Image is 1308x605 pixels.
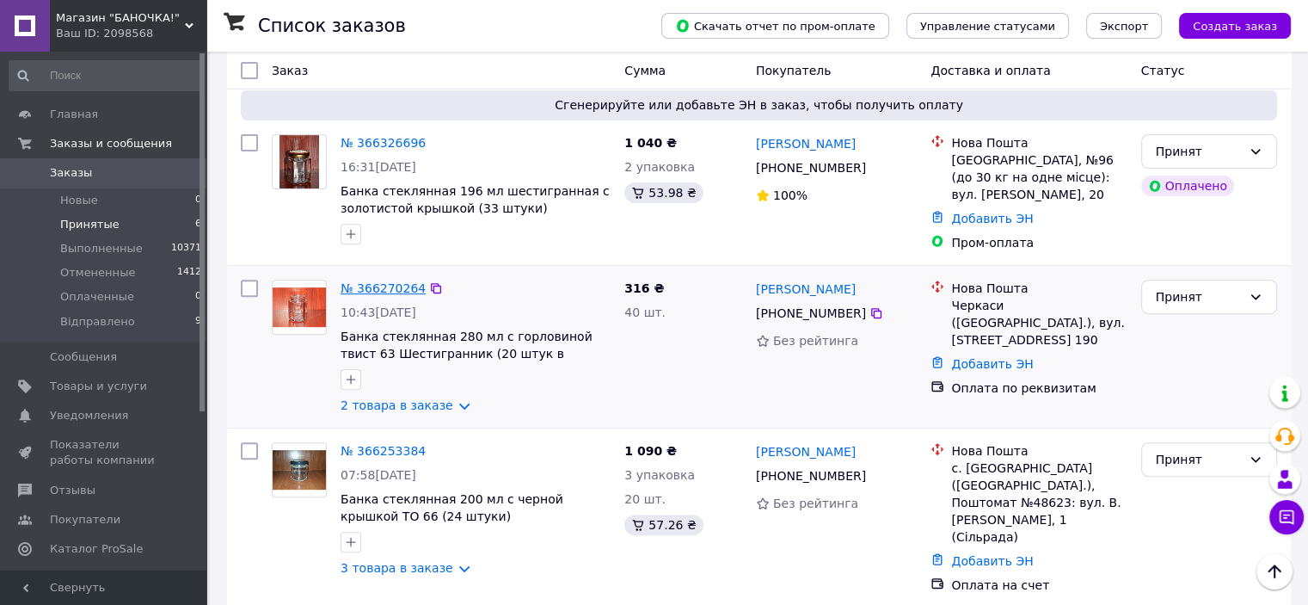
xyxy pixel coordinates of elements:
[50,437,159,468] span: Показатели работы компании
[1141,176,1234,196] div: Оплачено
[50,512,120,528] span: Покупатели
[50,379,147,394] span: Товары и услуги
[624,136,677,150] span: 1 040 ₴
[756,281,856,298] a: [PERSON_NAME]
[60,289,134,305] span: Оплаченные
[195,193,201,208] span: 0
[624,468,695,482] span: 3 упаковка
[56,10,185,26] span: Магазин "БАНОЧКА!"
[624,444,677,458] span: 1 090 ₴
[195,217,201,232] span: 6
[756,306,866,320] span: [PHONE_NUMBER]
[756,64,832,77] span: Покупатель
[951,357,1033,371] a: Добавить ЭН
[756,161,866,175] span: [PHONE_NUMBER]
[624,515,703,535] div: 57.26 ₴
[171,241,201,256] span: 10371
[1179,13,1291,39] button: Создать заказ
[50,165,92,181] span: Заказы
[50,483,95,498] span: Отзывы
[248,96,1270,114] span: Сгенерируйте или добавьте ЭН в заказ, чтобы получить оплату
[177,265,201,281] span: 1412
[624,281,664,295] span: 316 ₴
[675,18,875,34] span: Скачать отчет по пром-оплате
[1256,553,1293,590] button: Наверх
[9,60,203,91] input: Поиск
[773,334,858,348] span: Без рейтинга
[341,444,426,458] a: № 366253384
[341,492,563,523] a: Банка стеклянная 200 мл с черной крышкой ТО 66 (24 штуки)
[341,184,610,215] a: Банка стеклянная 196 мл шестигранная c золотистой крышкой (33 штуки)
[279,135,320,188] img: Фото товару
[272,64,308,77] span: Заказ
[272,134,327,189] a: Фото товару
[1156,287,1242,306] div: Принят
[951,151,1127,203] div: [GEOGRAPHIC_DATA], №96 (до 30 кг на одне місце): вул. [PERSON_NAME], 20
[341,281,426,295] a: № 366270264
[951,134,1127,151] div: Нова Пошта
[951,554,1033,568] a: Добавить ЭН
[1100,20,1148,33] span: Экспорт
[756,443,856,460] a: [PERSON_NAME]
[60,217,120,232] span: Принятые
[951,577,1127,594] div: Оплата на счет
[341,306,416,319] span: 10:43[DATE]
[60,314,135,330] span: Відправлено
[906,13,1069,39] button: Управление статусами
[272,442,327,497] a: Фото товару
[60,241,143,256] span: Выполненные
[951,280,1127,297] div: Нова Пошта
[341,136,426,150] a: № 366326696
[773,188,808,202] span: 100%
[624,64,666,77] span: Сумма
[273,287,326,328] img: Фото товару
[624,182,703,203] div: 53.98 ₴
[920,20,1055,33] span: Управление статусами
[624,492,666,506] span: 20 шт.
[341,330,593,378] a: Банка стеклянная 280 мл с горловиной твист 63 Шестигранник (20 штук в упаковке)
[951,297,1127,349] div: Черкаси ([GEOGRAPHIC_DATA].), вул. [STREET_ADDRESS] 190
[661,13,889,39] button: Скачать отчет по пром-оплате
[1162,18,1291,32] a: Создать заказ
[756,469,866,483] span: [PHONE_NUMBER]
[341,561,453,575] a: 3 товара в заказе
[50,541,143,557] span: Каталог ProSale
[50,107,98,122] span: Главная
[624,306,666,319] span: 40 шт.
[624,160,695,174] span: 2 упаковка
[1193,20,1277,33] span: Создать заказ
[951,460,1127,546] div: с. [GEOGRAPHIC_DATA] ([GEOGRAPHIC_DATA].), Поштомат №48623: вул. В. [PERSON_NAME], 1 (Сільрада)
[195,314,201,330] span: 9
[1269,500,1304,534] button: Чат с покупателем
[1141,64,1185,77] span: Статус
[50,136,172,151] span: Заказы и сообщения
[341,468,416,482] span: 07:58[DATE]
[341,398,453,412] a: 2 товара в заказе
[273,450,326,491] img: Фото товару
[60,265,135,281] span: Отмененные
[951,380,1127,397] div: Оплата по реквизитам
[756,135,856,152] a: [PERSON_NAME]
[951,212,1033,225] a: Добавить ЭН
[1156,142,1242,161] div: Принят
[60,193,98,208] span: Новые
[50,349,117,365] span: Сообщения
[773,497,858,510] span: Без рейтинга
[341,160,416,174] span: 16:31[DATE]
[1086,13,1162,39] button: Экспорт
[272,280,327,335] a: Фото товару
[56,26,206,41] div: Ваш ID: 2098568
[930,64,1050,77] span: Доставка и оплата
[50,408,128,423] span: Уведомления
[1156,450,1242,469] div: Принят
[951,442,1127,460] div: Нова Пошта
[258,15,406,36] h1: Список заказов
[951,234,1127,251] div: Пром-оплата
[195,289,201,305] span: 0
